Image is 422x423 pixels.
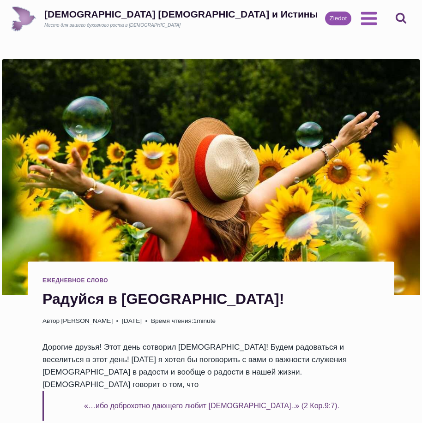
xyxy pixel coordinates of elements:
[42,391,380,421] h6: «…ибо доброхотно дающего любит [DEMOGRAPHIC_DATA]..» (2 Кор.9:7).
[61,317,113,324] a: [PERSON_NAME]
[44,8,318,20] div: [DEMOGRAPHIC_DATA] [DEMOGRAPHIC_DATA] и Истины
[325,12,351,25] a: Ziedot
[11,6,36,31] img: Draudze Gars un Patiesība
[44,22,318,29] div: Место для вашего духовного роста в [DEMOGRAPHIC_DATA]
[122,316,142,326] time: [DATE]
[42,277,108,284] a: Ежедневное слово
[151,316,216,326] span: 1
[42,288,380,310] h1: Радуйся в [GEOGRAPHIC_DATA]!
[11,6,318,31] a: [DEMOGRAPHIC_DATA] [DEMOGRAPHIC_DATA] и ИстиныМесто для вашего духовного роста в [DEMOGRAPHIC_DATA]
[197,317,216,324] span: minute
[42,316,60,326] span: Автор
[151,317,193,324] span: Время чтения:
[392,9,411,29] button: Показать форму поиска
[356,6,382,30] button: Открыть меню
